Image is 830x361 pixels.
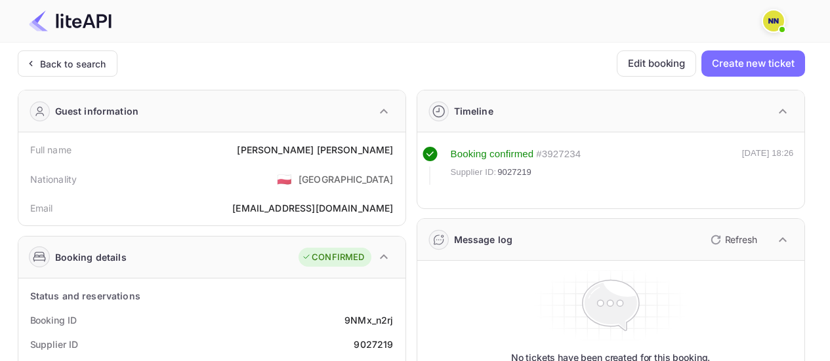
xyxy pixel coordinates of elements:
button: Edit booking [617,50,696,77]
p: Refresh [725,233,757,246]
div: # 3927234 [536,147,581,162]
div: Guest information [55,104,139,118]
div: 9NMx_n2rj [344,313,393,327]
div: Status and reservations [30,289,140,303]
div: Timeline [454,104,493,118]
div: [DATE] 18:26 [742,147,794,185]
div: Full name [30,143,72,157]
div: 9027219 [354,337,393,351]
img: N/A N/A [763,10,784,31]
div: Nationality [30,172,77,186]
div: Booking ID [30,313,77,327]
div: Booking confirmed [451,147,534,162]
div: Booking details [55,250,127,264]
img: LiteAPI Logo [29,10,112,31]
div: [GEOGRAPHIC_DATA] [299,172,394,186]
span: Supplier ID: [451,166,497,179]
div: [EMAIL_ADDRESS][DOMAIN_NAME] [232,201,393,215]
button: Create new ticket [701,50,804,77]
div: [PERSON_NAME] [PERSON_NAME] [237,143,393,157]
div: Back to search [40,57,106,71]
div: Email [30,201,53,215]
div: CONFIRMED [302,251,364,264]
div: Supplier ID [30,337,78,351]
div: Message log [454,233,513,246]
button: Refresh [703,229,762,250]
span: 9027219 [497,166,531,179]
span: United States [277,167,292,191]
